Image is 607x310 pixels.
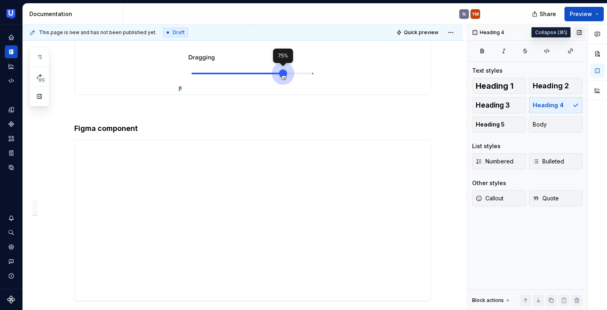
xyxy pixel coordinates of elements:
span: Preview [570,10,592,18]
a: Settings [5,241,18,253]
button: Heading 3 [472,97,526,113]
img: 41adf70f-fc1c-4662-8e2d-d2ab9c673b1b.png [6,9,16,19]
button: Callout [472,190,526,206]
button: Search ⌘K [5,226,18,239]
a: Components [5,118,18,131]
span: Heading 1 [476,82,513,90]
a: Home [5,31,18,44]
button: Numbered [472,153,526,169]
span: Callout [476,194,503,202]
div: YM [472,11,479,17]
span: 95 [37,77,46,83]
button: Preview [564,7,604,21]
button: Heading 2 [529,78,583,94]
span: Heading 2 [533,82,569,90]
div: Text styles [472,67,503,75]
a: Code automation [5,74,18,87]
span: Draft [173,29,185,36]
div: Block actions [472,297,504,304]
div: Collapse (⌘\) [532,27,571,38]
svg: Supernova Logo [7,296,15,304]
div: List styles [472,142,501,150]
a: Assets [5,132,18,145]
button: Bulleted [529,153,583,169]
span: Numbered [476,157,513,165]
h4: Figma component [74,124,431,133]
span: Heading 5 [476,120,505,128]
div: Block actions [472,295,511,306]
span: Bulleted [533,157,564,165]
span: Quick preview [404,29,438,36]
button: Share [528,7,561,21]
button: Heading 1 [472,78,526,94]
button: Heading 5 [472,116,526,133]
button: Contact support [5,255,18,268]
div: N [462,11,466,17]
span: Share [540,10,556,18]
span: Heading 3 [476,101,510,109]
div: Documentation [29,10,120,18]
a: Documentation [5,45,18,58]
a: Storybook stories [5,147,18,159]
span: Quote [533,194,559,202]
button: Body [529,116,583,133]
span: Body [533,120,547,128]
a: Design tokens [5,103,18,116]
a: Analytics [5,60,18,73]
span: This page is new and has not been published yet. [39,29,157,36]
button: Quote [529,190,583,206]
button: Quick preview [394,27,442,38]
a: Data sources [5,161,18,174]
div: Other styles [472,179,506,187]
button: Notifications [5,212,18,224]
